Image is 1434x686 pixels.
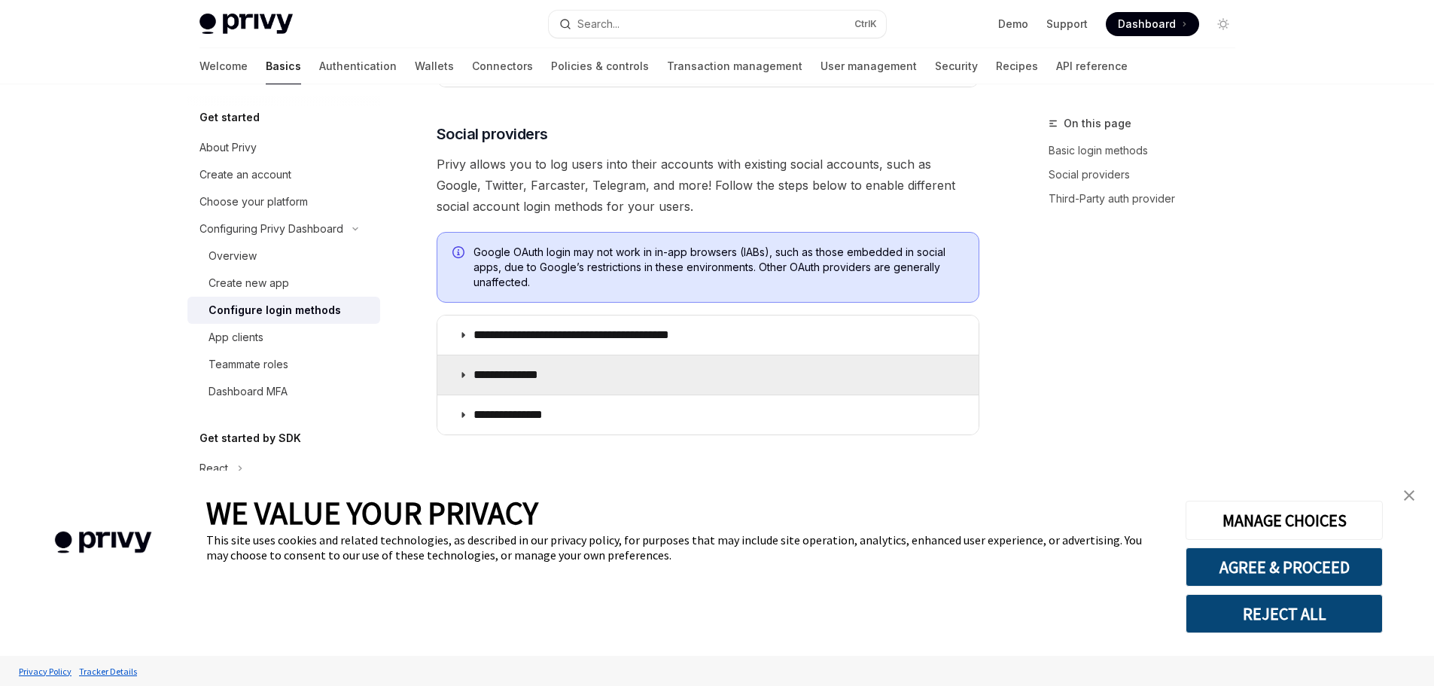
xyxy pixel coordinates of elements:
a: Wallets [415,48,454,84]
div: Configure login methods [209,301,341,319]
a: Overview [187,242,380,270]
a: Policies & controls [551,48,649,84]
span: Privy allows you to log users into their accounts with existing social accounts, such as Google, ... [437,154,979,217]
div: Create an account [199,166,291,184]
a: Basic login methods [1049,139,1247,163]
span: Google OAuth login may not work in in-app browsers (IABs), such as those embedded in social apps,... [473,245,964,290]
button: Toggle dark mode [1211,12,1235,36]
img: company logo [23,510,184,575]
div: Create new app [209,274,289,292]
a: Support [1046,17,1088,32]
a: Welcome [199,48,248,84]
a: Choose your platform [187,188,380,215]
div: This site uses cookies and related technologies, as described in our privacy policy, for purposes... [206,532,1163,563]
a: Tracker Details [75,658,141,684]
span: Ctrl K [854,18,877,30]
img: close banner [1404,490,1414,501]
svg: Info [452,246,467,261]
button: Search...CtrlK [549,11,886,38]
a: Create an account [187,161,380,188]
span: WE VALUE YOUR PRIVACY [206,493,538,532]
a: Authentication [319,48,397,84]
div: About Privy [199,139,257,157]
button: AGREE & PROCEED [1186,547,1383,587]
a: close banner [1394,480,1424,511]
a: Social providers [1049,163,1247,187]
span: On this page [1064,114,1131,133]
a: Connectors [472,48,533,84]
div: Dashboard MFA [209,383,288,401]
h5: Get started by SDK [199,429,301,447]
a: About Privy [187,134,380,161]
a: Dashboard [1106,12,1199,36]
a: Recipes [996,48,1038,84]
a: Demo [998,17,1028,32]
div: Teammate roles [209,355,288,373]
a: Basics [266,48,301,84]
a: Teammate roles [187,351,380,378]
span: Social providers [437,123,548,145]
h5: Get started [199,108,260,127]
a: Privacy Policy [15,658,75,684]
div: Overview [209,247,257,265]
div: React [199,459,228,477]
a: API reference [1056,48,1128,84]
div: Search... [577,15,620,33]
button: REJECT ALL [1186,594,1383,633]
a: App clients [187,324,380,351]
button: MANAGE CHOICES [1186,501,1383,540]
div: Choose your platform [199,193,308,211]
a: Third-Party auth provider [1049,187,1247,211]
a: User management [821,48,917,84]
a: Security [935,48,978,84]
img: light logo [199,14,293,35]
div: Configuring Privy Dashboard [199,220,343,238]
div: App clients [209,328,263,346]
span: Dashboard [1118,17,1176,32]
a: Dashboard MFA [187,378,380,405]
a: Transaction management [667,48,802,84]
a: Configure login methods [187,297,380,324]
a: Create new app [187,270,380,297]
